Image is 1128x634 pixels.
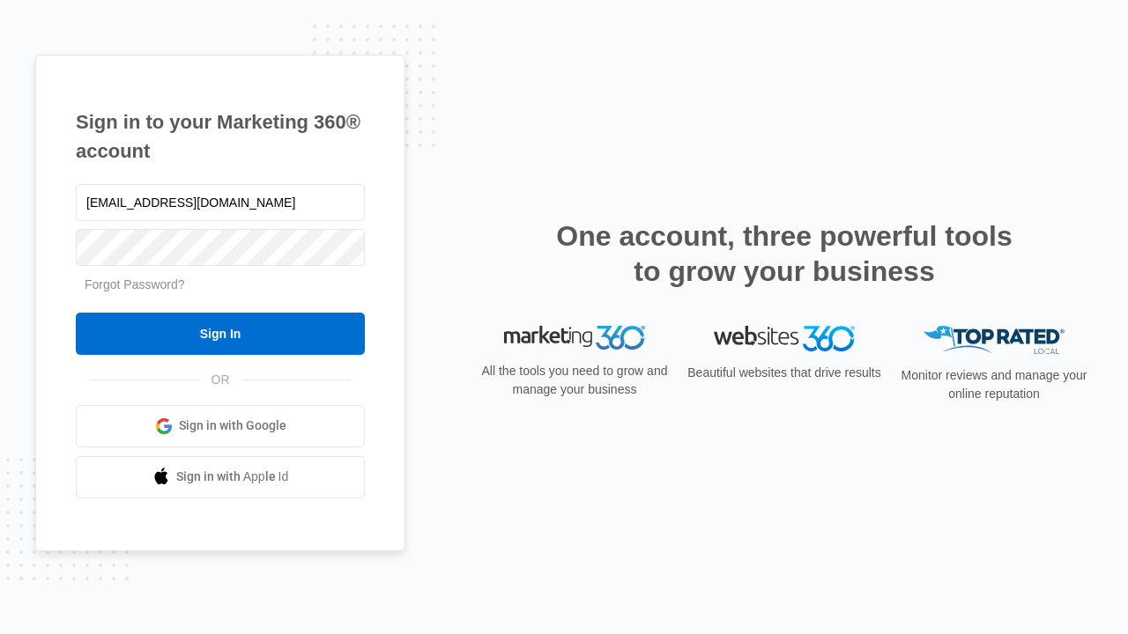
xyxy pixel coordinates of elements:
[199,371,242,389] span: OR
[176,468,289,486] span: Sign in with Apple Id
[504,326,645,350] img: Marketing 360
[76,107,365,166] h1: Sign in to your Marketing 360® account
[76,456,365,498] a: Sign in with Apple Id
[179,417,286,435] span: Sign in with Google
[85,277,185,291] a: Forgot Password?
[551,218,1018,289] h2: One account, three powerful tools to grow your business
[476,362,673,399] p: All the tools you need to grow and manage your business
[686,364,883,382] p: Beautiful websites that drive results
[76,313,365,355] input: Sign In
[76,405,365,447] a: Sign in with Google
[76,184,365,221] input: Email
[895,366,1093,403] p: Monitor reviews and manage your online reputation
[714,326,855,351] img: Websites 360
[924,326,1065,355] img: Top Rated Local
